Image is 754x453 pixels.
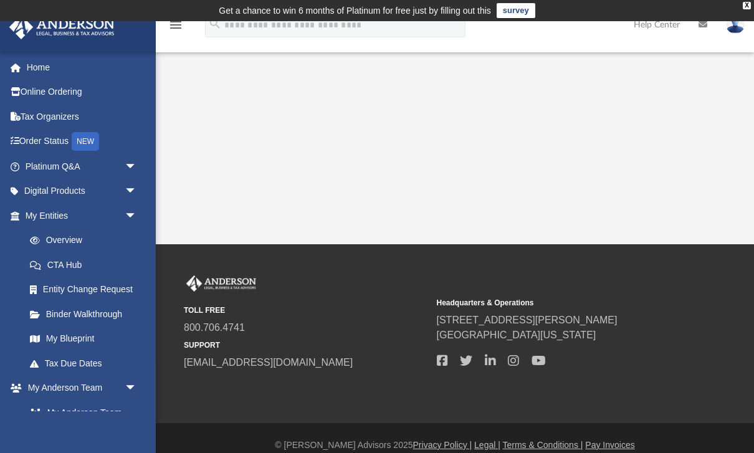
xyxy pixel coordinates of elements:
div: NEW [72,132,99,151]
div: © [PERSON_NAME] Advisors 2025 [156,439,754,452]
a: Terms & Conditions | [503,440,583,450]
a: Tax Organizers [9,104,156,129]
a: Overview [17,228,156,253]
a: [GEOGRAPHIC_DATA][US_STATE] [437,330,596,340]
a: menu [168,24,183,32]
a: My Anderson Teamarrow_drop_down [9,376,150,401]
small: Headquarters & Operations [437,297,681,308]
a: 800.706.4741 [184,322,245,333]
a: Platinum Q&Aarrow_drop_down [9,154,156,179]
img: Anderson Advisors Platinum Portal [6,15,118,39]
a: Privacy Policy | [413,440,472,450]
a: Tax Due Dates [17,351,156,376]
span: arrow_drop_down [125,203,150,229]
small: TOLL FREE [184,305,428,316]
a: Home [9,55,156,80]
a: Binder Walkthrough [17,302,156,327]
i: search [208,17,222,31]
span: arrow_drop_down [125,154,150,179]
a: Pay Invoices [585,440,634,450]
img: Anderson Advisors Platinum Portal [184,275,259,292]
span: arrow_drop_down [125,179,150,204]
a: Entity Change Request [17,277,156,302]
img: User Pic [726,16,745,34]
a: My Blueprint [17,327,150,351]
a: [STREET_ADDRESS][PERSON_NAME] [437,315,618,325]
i: menu [168,17,183,32]
a: My Entitiesarrow_drop_down [9,203,156,228]
a: My Anderson Team [17,400,143,425]
div: Get a chance to win 6 months of Platinum for free just by filling out this [219,3,491,18]
div: close [743,2,751,9]
a: Order StatusNEW [9,129,156,155]
a: CTA Hub [17,252,156,277]
a: Online Ordering [9,80,156,105]
small: SUPPORT [184,340,428,351]
span: arrow_drop_down [125,376,150,401]
a: Legal | [474,440,500,450]
a: Digital Productsarrow_drop_down [9,179,156,204]
a: [EMAIL_ADDRESS][DOMAIN_NAME] [184,357,353,368]
a: survey [497,3,535,18]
